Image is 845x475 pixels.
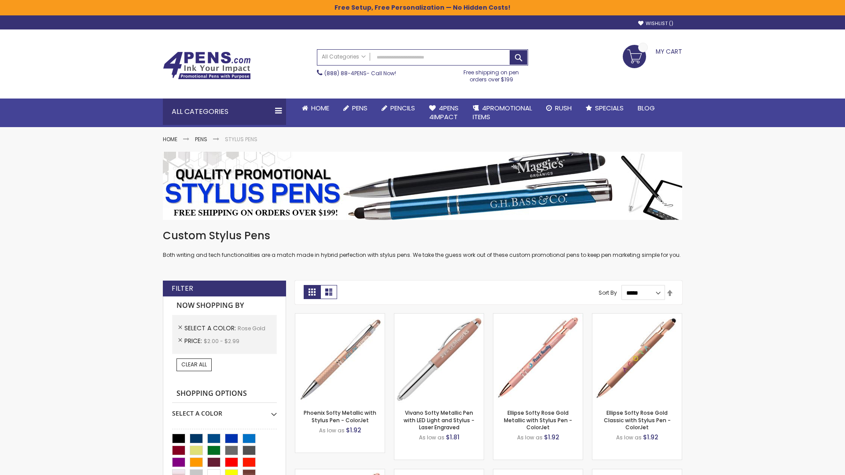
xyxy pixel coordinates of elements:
[184,324,238,332] span: Select A Color
[422,99,466,127] a: 4Pens4impact
[419,434,445,441] span: As low as
[638,20,673,27] a: Wishlist
[324,69,367,77] a: (888) 88-4PENS
[455,66,529,83] div: Free shipping on pen orders over $199
[579,99,631,118] a: Specials
[555,103,572,113] span: Rush
[225,135,257,143] strong: Stylus Pens
[539,99,579,118] a: Rush
[599,289,617,296] label: Sort By
[336,99,375,118] a: Pens
[163,229,682,243] h1: Custom Stylus Pens
[595,103,624,113] span: Specials
[473,103,532,121] span: 4PROMOTIONAL ITEMS
[394,314,484,403] img: Vivano Softy Metallic Pen with LED Light and Stylus - Laser Engraved-Rose Gold
[172,384,277,403] strong: Shopping Options
[304,409,376,424] a: Phoenix Softy Metallic with Stylus Pen - ColorJet
[172,284,193,293] strong: Filter
[163,135,177,143] a: Home
[163,51,251,80] img: 4Pens Custom Pens and Promotional Products
[604,409,671,431] a: Ellipse Softy Rose Gold Classic with Stylus Pen - ColorJet
[172,296,277,315] strong: Now Shopping by
[176,358,212,371] a: Clear All
[493,314,583,403] img: Ellipse Softy Rose Gold Metallic with Stylus Pen - ColorJet-Rose Gold
[311,103,329,113] span: Home
[172,403,277,418] div: Select A Color
[204,337,239,345] span: $2.00 - $2.99
[375,99,422,118] a: Pencils
[163,229,682,259] div: Both writing and tech functionalities are a match made in hybrid perfection with stylus pens. We ...
[304,285,320,299] strong: Grid
[317,50,370,64] a: All Categories
[295,99,336,118] a: Home
[544,433,559,442] span: $1.92
[592,314,682,403] img: Ellipse Softy Rose Gold Classic with Stylus Pen - ColorJet-Rose Gold
[346,426,361,435] span: $1.92
[638,103,655,113] span: Blog
[616,434,642,441] span: As low as
[504,409,572,431] a: Ellipse Softy Rose Gold Metallic with Stylus Pen - ColorJet
[163,152,682,220] img: Stylus Pens
[517,434,543,441] span: As low as
[446,433,459,442] span: $1.81
[163,99,286,125] div: All Categories
[295,314,385,403] img: Phoenix Softy Metallic with Stylus Pen - ColorJet-Rose gold
[181,361,207,368] span: Clear All
[493,313,583,321] a: Ellipse Softy Rose Gold Metallic with Stylus Pen - ColorJet-Rose Gold
[429,103,459,121] span: 4Pens 4impact
[238,325,265,332] span: Rose Gold
[184,336,204,345] span: Price
[352,103,367,113] span: Pens
[466,99,539,127] a: 4PROMOTIONALITEMS
[195,135,207,143] a: Pens
[322,53,366,60] span: All Categories
[324,69,396,77] span: - Call Now!
[643,433,658,442] span: $1.92
[592,313,682,321] a: Ellipse Softy Rose Gold Classic with Stylus Pen - ColorJet-Rose Gold
[394,313,484,321] a: Vivano Softy Metallic Pen with LED Light and Stylus - Laser Engraved-Rose Gold
[390,103,415,113] span: Pencils
[404,409,474,431] a: Vivano Softy Metallic Pen with LED Light and Stylus - Laser Engraved
[295,313,385,321] a: Phoenix Softy Metallic with Stylus Pen - ColorJet-Rose gold
[319,427,345,434] span: As low as
[631,99,662,118] a: Blog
